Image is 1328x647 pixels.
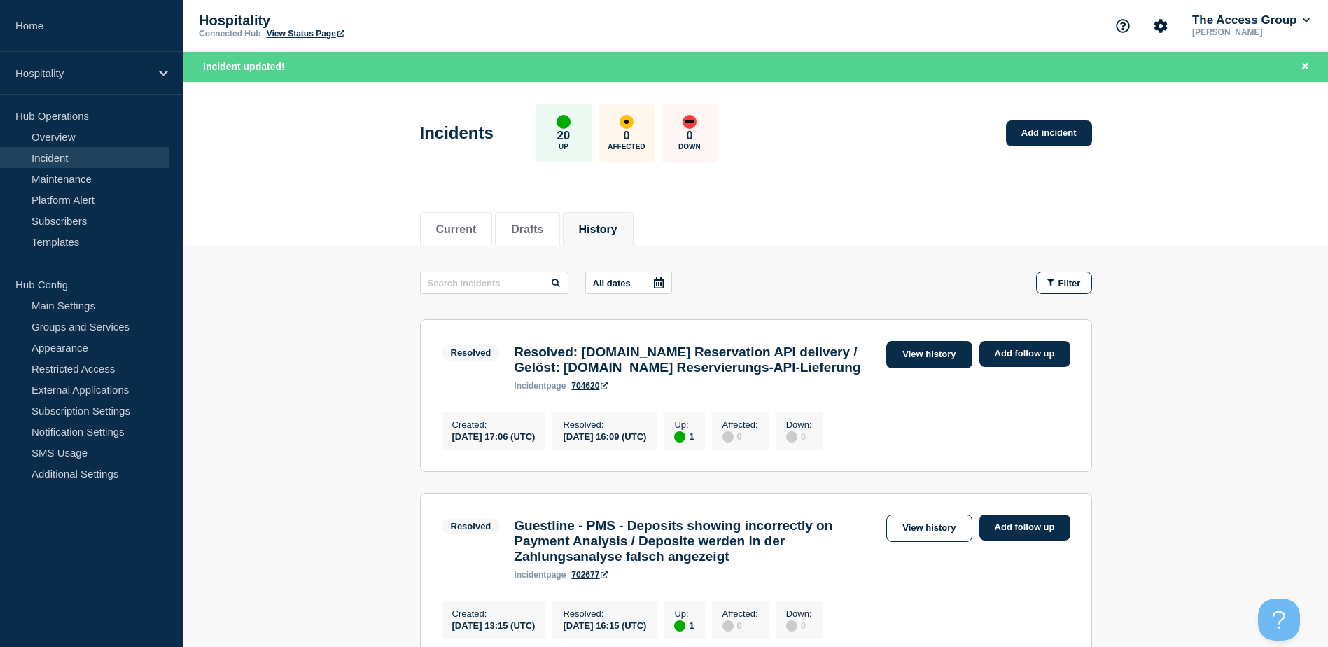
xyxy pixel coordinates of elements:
p: Resolved : [563,419,646,430]
div: disabled [722,620,734,632]
div: disabled [722,431,734,443]
span: Resolved [442,518,501,534]
input: Search incidents [420,272,568,294]
div: 1 [674,430,694,443]
span: incident [514,381,546,391]
button: Drafts [511,223,543,236]
div: down [683,115,697,129]
div: 0 [722,619,758,632]
button: The Access Group [1189,13,1313,27]
button: Support [1108,11,1138,41]
div: up [674,620,685,632]
p: Up : [674,419,694,430]
p: Up [559,143,568,151]
a: Add follow up [979,515,1070,541]
span: Incident updated! [203,61,285,72]
p: Created : [452,608,536,619]
p: Affected : [722,608,758,619]
p: 20 [557,129,570,143]
button: Account settings [1146,11,1175,41]
p: Affected [608,143,645,151]
p: [PERSON_NAME] [1189,27,1313,37]
iframe: Help Scout Beacon - Open [1258,599,1300,641]
p: Up : [674,608,694,619]
button: Close banner [1296,59,1314,75]
a: View history [886,341,972,368]
button: History [579,223,617,236]
h3: Resolved: [DOMAIN_NAME] Reservation API delivery / Gelöst: [DOMAIN_NAME] Reservierungs-API-Lieferung [514,345,879,375]
div: 0 [786,619,812,632]
p: Resolved : [563,608,646,619]
a: 704620 [571,381,608,391]
a: Add follow up [979,341,1070,367]
p: page [514,570,566,580]
div: [DATE] 16:15 (UTC) [563,619,646,631]
button: All dates [585,272,672,294]
div: 1 [674,619,694,632]
div: affected [620,115,634,129]
div: disabled [786,620,797,632]
p: Down : [786,419,812,430]
div: 0 [722,430,758,443]
a: Add incident [1006,120,1092,146]
a: 702677 [571,570,608,580]
a: View Status Page [267,29,344,39]
div: disabled [786,431,797,443]
span: Resolved [442,345,501,361]
div: 0 [786,430,812,443]
p: 0 [623,129,629,143]
p: Created : [452,419,536,430]
p: All dates [593,278,631,288]
button: Filter [1036,272,1092,294]
p: Down [678,143,701,151]
div: [DATE] 13:15 (UTC) [452,619,536,631]
h3: Guestline - PMS - Deposits showing incorrectly on Payment Analysis / Deposite werden in der Zahlu... [514,518,879,564]
div: [DATE] 17:06 (UTC) [452,430,536,442]
a: View history [886,515,972,542]
div: [DATE] 16:09 (UTC) [563,430,646,442]
p: Down : [786,608,812,619]
div: up [674,431,685,443]
div: up [557,115,571,129]
p: page [514,381,566,391]
p: Hospitality [15,67,150,79]
span: Filter [1058,278,1081,288]
p: 0 [686,129,692,143]
h1: Incidents [420,123,494,143]
p: Hospitality [199,13,479,29]
p: Connected Hub [199,29,261,39]
p: Affected : [722,419,758,430]
button: Current [436,223,477,236]
span: incident [514,570,546,580]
